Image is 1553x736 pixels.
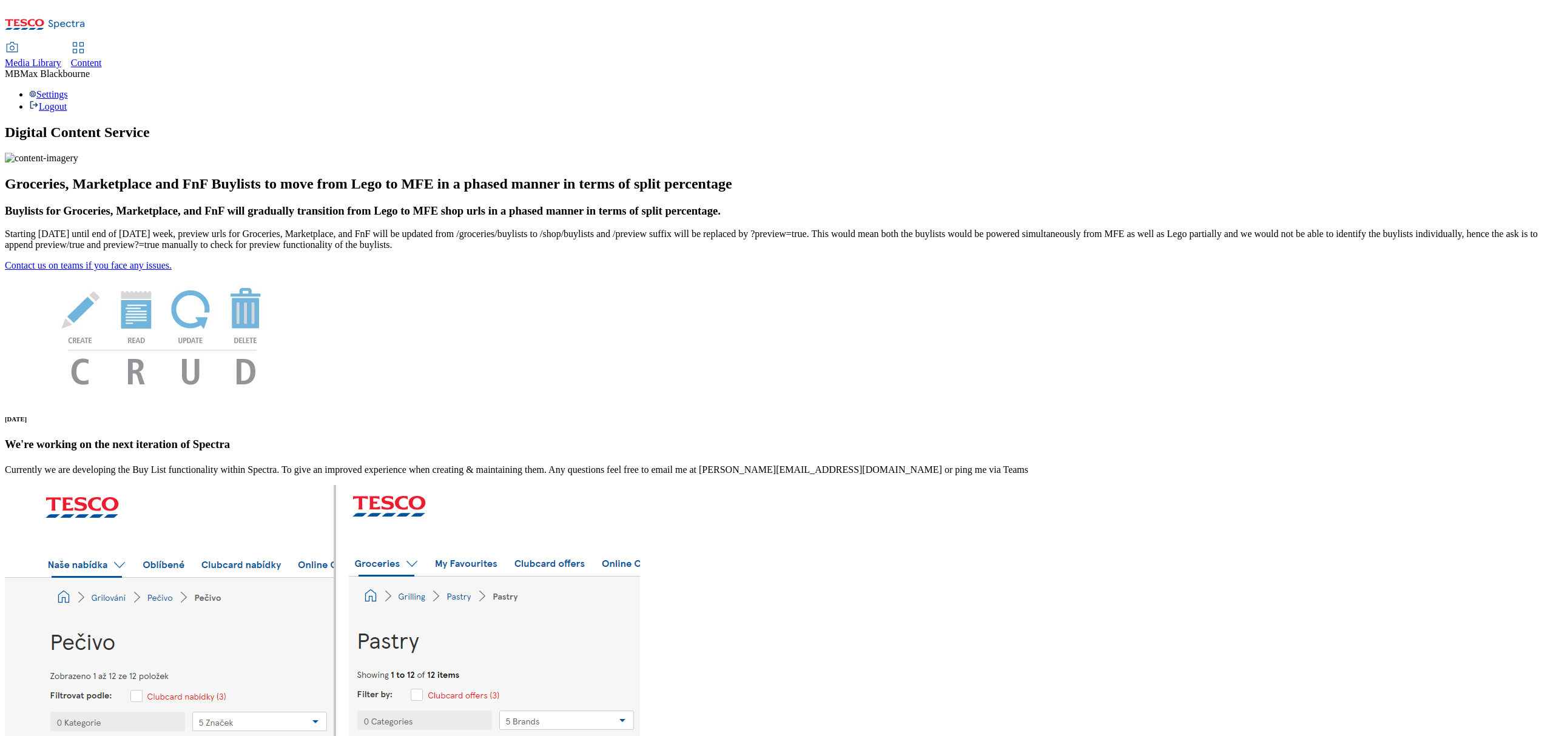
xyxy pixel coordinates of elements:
[29,89,68,99] a: Settings
[5,153,78,164] img: content-imagery
[20,69,90,79] span: Max Blackbourne
[5,58,61,68] span: Media Library
[71,43,102,69] a: Content
[5,69,20,79] span: MB
[5,204,1548,218] h3: Buylists for Groceries, Marketplace, and FnF will gradually transition from Lego to MFE shop urls...
[5,464,1548,475] p: Currently we are developing the Buy List functionality within Spectra. To give an improved experi...
[5,229,1548,250] p: Starting [DATE] until end of [DATE] week, preview urls for Groceries, Marketplace, and FnF will b...
[5,124,1548,141] h1: Digital Content Service
[5,43,61,69] a: Media Library
[5,260,172,270] a: Contact us on teams if you face any issues.
[29,101,67,112] a: Logout
[5,415,1548,423] h6: [DATE]
[71,58,102,68] span: Content
[5,176,1548,192] h2: Groceries, Marketplace and FnF Buylists to move from Lego to MFE in a phased manner in terms of s...
[5,271,320,398] img: News Image
[5,438,1548,451] h3: We're working on the next iteration of Spectra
